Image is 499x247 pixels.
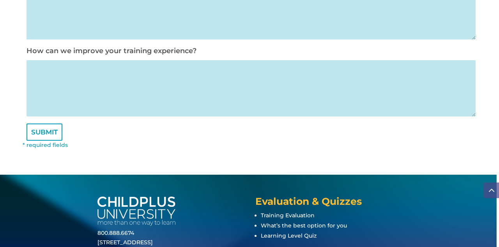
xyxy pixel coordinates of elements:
[261,222,347,229] a: What’s the best option for you
[97,229,134,236] a: 800.888.6674
[27,47,196,55] label: How can we improve your training experience?
[261,212,315,219] a: Training Evaluation
[27,123,62,141] input: SUBMIT
[255,197,397,210] h4: Evaluation & Quizzes
[97,197,175,226] img: white-cpu-wordmark
[23,141,68,149] font: * required fields
[261,232,317,239] a: Learning Level Quiz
